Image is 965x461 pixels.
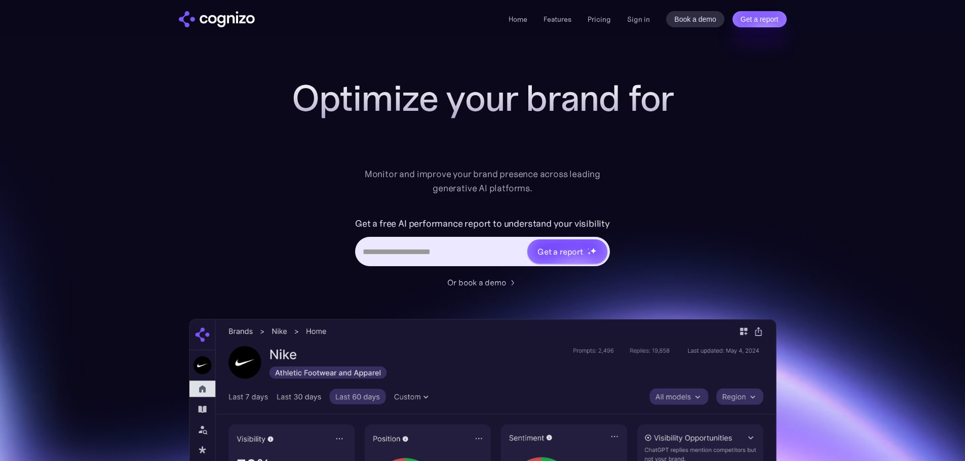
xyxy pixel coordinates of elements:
a: Home [509,15,527,24]
div: Get a report [537,245,583,258]
img: star [588,252,591,255]
div: Or book a demo [447,276,506,288]
a: Book a demo [666,11,724,27]
label: Get a free AI performance report to understand your visibility [355,216,610,232]
form: Hero URL Input Form [355,216,610,271]
a: Or book a demo [447,276,518,288]
div: Monitor and improve your brand presence across leading generative AI platforms. [358,167,607,195]
h1: Optimize your brand for [280,78,685,118]
a: home [179,11,255,27]
a: Sign in [627,13,650,25]
img: cognizo logo [179,11,255,27]
img: star [588,248,589,249]
a: Features [544,15,571,24]
a: Pricing [588,15,611,24]
img: star [590,247,597,254]
a: Get a reportstarstarstar [526,238,608,265]
a: Get a report [732,11,787,27]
